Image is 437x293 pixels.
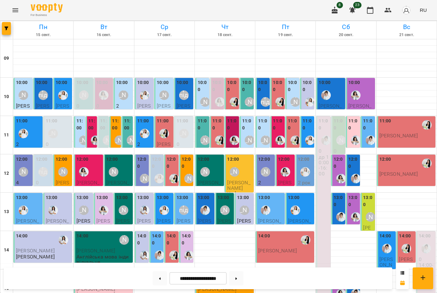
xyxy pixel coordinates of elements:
[348,194,359,208] label: 13:00
[379,118,391,125] label: 11:00
[319,118,329,131] label: 11:00
[379,156,391,163] label: 12:00
[135,32,194,38] h6: 17 сент.
[79,90,89,100] div: Міс Анастасія
[137,103,151,120] span: [PERSON_NAME]
[96,79,108,86] label: 10:00
[135,22,194,32] h6: Ср
[157,218,171,235] span: [PERSON_NAME]
[336,174,346,183] div: Анна Білан
[19,129,28,138] div: Юлія Масющенко
[36,180,51,185] p: 0
[334,156,344,170] label: 12:00
[334,148,344,154] p: 0
[382,244,392,253] img: Іванна
[215,135,225,145] div: Роксолана
[303,118,313,131] label: 11:00
[36,186,51,213] p: Підготовка до школи 4-5
[227,156,239,163] label: 12:00
[96,109,103,114] p: 2-3
[275,135,285,145] img: Анна Білан
[366,212,375,222] div: Аліна Арт
[177,218,190,235] span: [PERSON_NAME]
[76,103,92,109] p: 0
[36,103,50,120] span: [PERSON_NAME]
[16,118,28,125] label: 11:00
[46,194,58,201] label: 13:00
[16,194,28,201] label: 13:00
[79,167,89,177] div: Анна Білан
[218,194,229,201] label: 13:00
[19,167,28,177] div: Тетяна Волох
[353,2,362,8] span: 23
[196,22,254,32] h6: Чт
[422,120,432,130] img: Роксолана
[256,22,314,32] h6: Пт
[155,251,164,260] img: Іванна
[116,103,131,109] p: 2
[275,97,285,107] img: Роксолана
[301,235,310,245] img: Роксолана
[402,6,411,15] img: avatar_s.png
[140,90,149,100] img: Юлія Масющенко
[177,118,188,125] label: 11:00
[140,205,149,215] img: Каріна
[198,79,208,93] label: 10:00
[273,118,283,131] label: 11:00
[305,135,315,145] div: Юлія Масющенко
[237,194,249,201] label: 13:00
[157,118,169,125] label: 11:00
[140,174,149,183] div: Тетяна Волох
[336,212,346,222] img: Іванна
[366,135,375,145] img: Іванна
[48,205,58,215] div: Каріна
[212,79,223,93] label: 10:00
[334,194,344,208] label: 13:00
[16,218,39,229] span: [PERSON_NAME]
[363,225,373,253] span: [PERSON_NAME]
[106,180,129,191] span: [PERSON_NAME]
[258,218,281,229] span: [PERSON_NAME]
[351,212,361,222] img: Анна Білан
[99,90,108,100] img: Анна Білан
[157,194,169,201] label: 13:00
[419,233,431,240] label: 14:00
[177,142,192,147] p: 0
[258,118,268,131] label: 11:00
[59,235,68,245] div: Каріна
[14,32,72,38] h6: 15 сент.
[4,55,9,62] h6: 09
[200,97,210,107] div: Тетяна Волох
[99,205,108,215] img: Анна Білан
[200,167,210,177] div: Міс Анастасія
[119,205,128,215] div: Міс Анастасія
[155,174,164,183] img: Юлія Масющенко
[273,79,283,93] label: 10:00
[242,118,252,131] label: 11:00
[75,32,133,38] h6: 16 сент.
[218,218,231,235] span: [PERSON_NAME]
[58,167,68,177] div: Аліна Арт
[46,142,71,147] p: 0
[281,167,290,177] img: Анна Білан
[230,97,239,107] img: Роксолана
[19,90,28,100] div: Тетяна Волох
[237,218,251,235] span: [PERSON_NAME]
[16,103,30,120] span: [PERSON_NAME]
[140,129,149,138] img: Юлія Масющенко
[16,79,28,86] label: 10:00
[290,135,300,145] img: Роксолана
[177,103,190,120] span: [PERSON_NAME]
[137,156,147,170] label: 12:00
[348,156,359,170] label: 12:00
[8,3,23,18] button: Menu
[379,133,418,139] span: [PERSON_NAME]
[159,205,169,215] img: Юлія Масющенко
[261,135,270,145] div: Тетяна Волох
